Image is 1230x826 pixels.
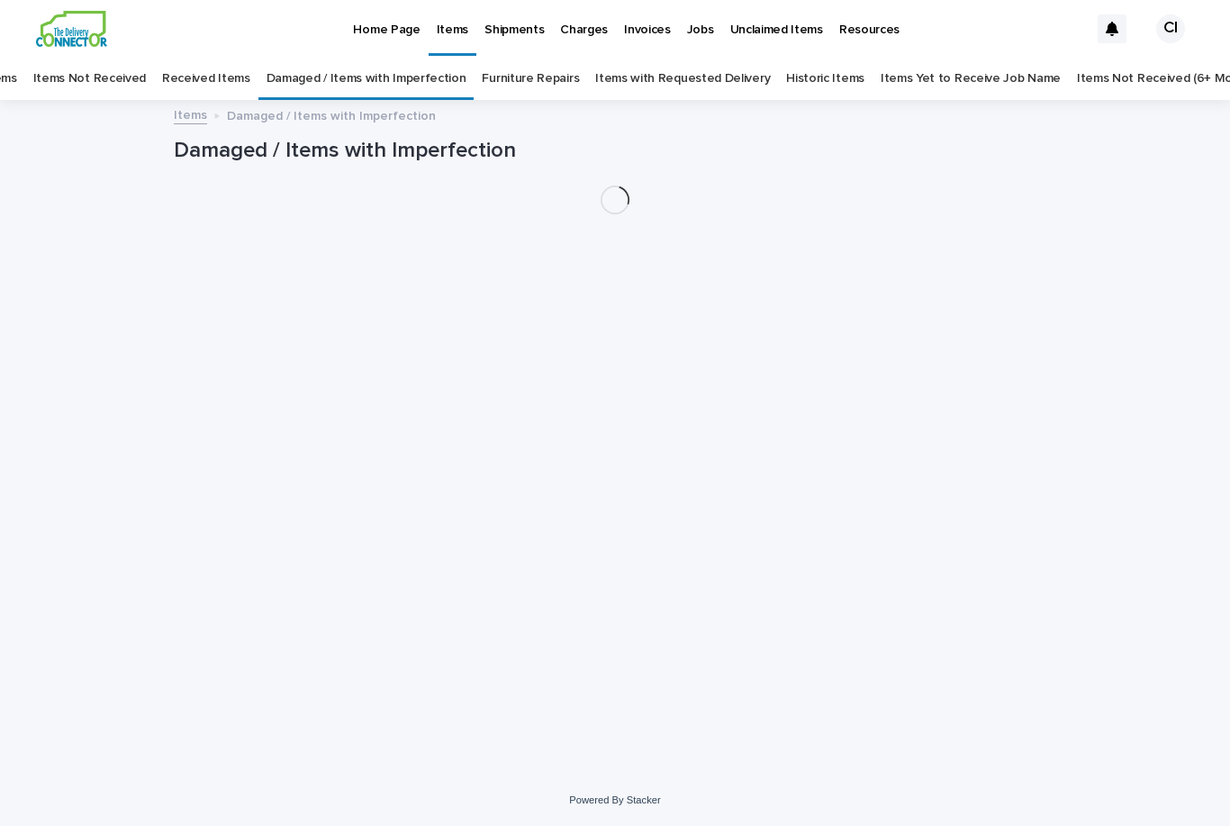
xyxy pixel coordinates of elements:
div: CI [1156,14,1185,43]
h1: Damaged / Items with Imperfection [174,138,1056,164]
a: Items with Requested Delivery [595,58,770,100]
a: Furniture Repairs [482,58,579,100]
a: Powered By Stacker [569,794,660,805]
a: Damaged / Items with Imperfection [267,58,466,100]
a: Items [174,104,207,124]
a: Received Items [162,58,250,100]
a: Historic Items [786,58,864,100]
p: Damaged / Items with Imperfection [227,104,436,124]
img: aCWQmA6OSGG0Kwt8cj3c [36,11,107,47]
a: Items Yet to Receive Job Name [881,58,1061,100]
a: Items Not Received [33,58,146,100]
